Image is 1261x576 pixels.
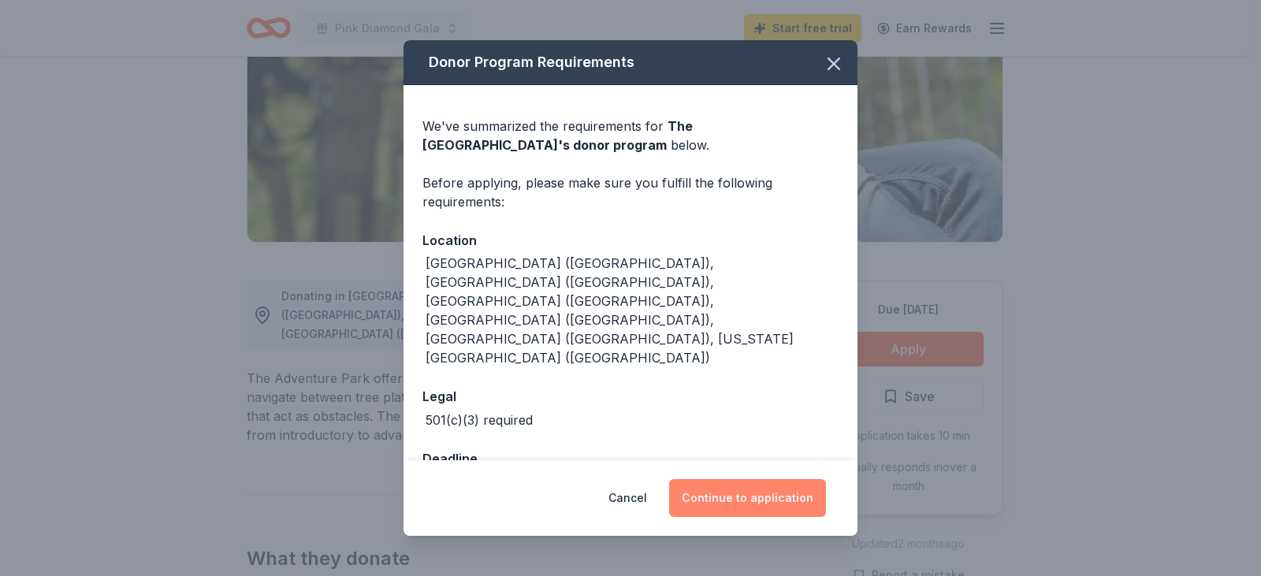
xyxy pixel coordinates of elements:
div: 501(c)(3) required [426,411,533,429]
div: Legal [422,386,839,407]
div: [GEOGRAPHIC_DATA] ([GEOGRAPHIC_DATA]), [GEOGRAPHIC_DATA] ([GEOGRAPHIC_DATA]), [GEOGRAPHIC_DATA] (... [426,254,839,367]
div: Before applying, please make sure you fulfill the following requirements: [422,173,839,211]
div: We've summarized the requirements for below. [422,117,839,154]
div: Donor Program Requirements [404,40,857,85]
button: Continue to application [669,479,826,517]
button: Cancel [608,479,647,517]
div: Location [422,230,839,251]
div: Deadline [422,448,839,469]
